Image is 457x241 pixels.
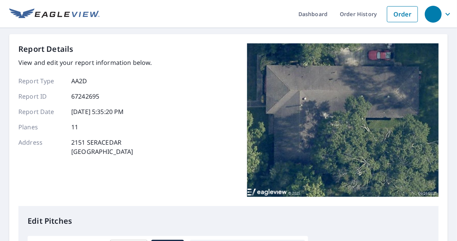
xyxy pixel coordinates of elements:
[18,122,64,132] p: Planes
[387,6,418,22] a: Order
[71,122,78,132] p: 11
[9,8,100,20] img: EV Logo
[18,43,74,55] p: Report Details
[71,92,99,101] p: 67242695
[18,92,64,101] p: Report ID
[28,215,429,227] p: Edit Pitches
[18,107,64,116] p: Report Date
[18,138,64,156] p: Address
[71,76,87,86] p: AA2D
[18,76,64,86] p: Report Type
[247,43,439,197] img: Top image
[71,138,133,156] p: 2151 SERACEDAR [GEOGRAPHIC_DATA]
[71,107,124,116] p: [DATE] 5:35:20 PM
[18,58,152,67] p: View and edit your report information below.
